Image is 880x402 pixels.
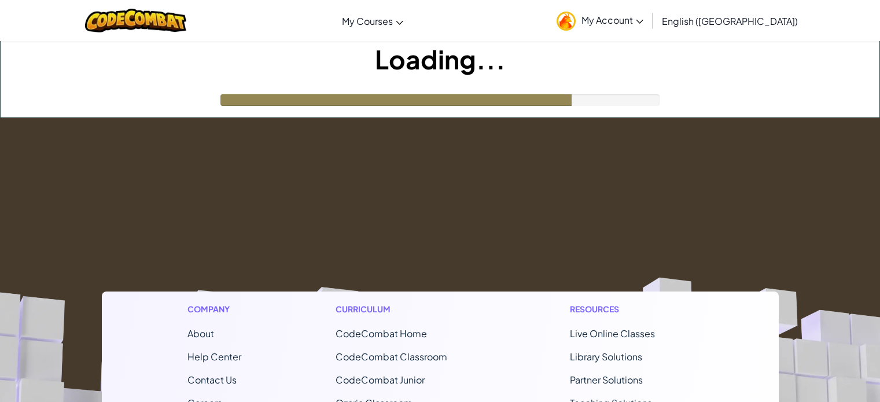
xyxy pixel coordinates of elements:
[570,303,693,315] h1: Resources
[187,374,237,386] span: Contact Us
[581,14,643,26] span: My Account
[336,327,427,340] span: CodeCombat Home
[570,327,655,340] a: Live Online Classes
[342,15,393,27] span: My Courses
[557,12,576,31] img: avatar
[336,5,409,36] a: My Courses
[662,15,798,27] span: English ([GEOGRAPHIC_DATA])
[336,303,476,315] h1: Curriculum
[187,351,241,363] a: Help Center
[187,303,241,315] h1: Company
[336,351,447,363] a: CodeCombat Classroom
[1,41,879,77] h1: Loading...
[570,351,642,363] a: Library Solutions
[187,327,214,340] a: About
[551,2,649,39] a: My Account
[570,374,643,386] a: Partner Solutions
[336,374,425,386] a: CodeCombat Junior
[656,5,804,36] a: English ([GEOGRAPHIC_DATA])
[85,9,186,32] img: CodeCombat logo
